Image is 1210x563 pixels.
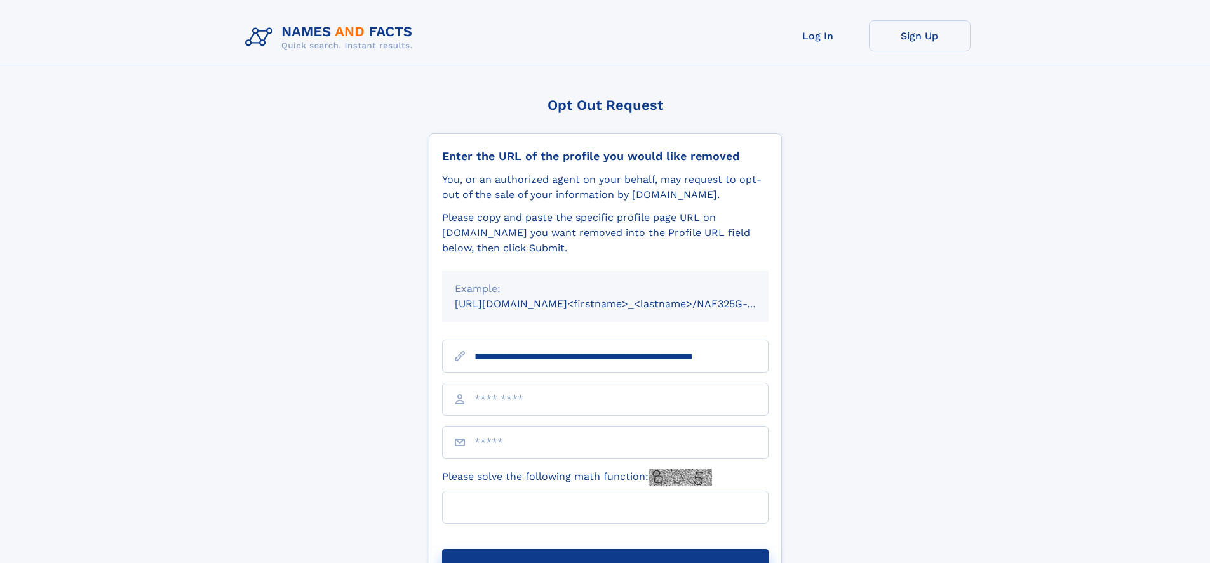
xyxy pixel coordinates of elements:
label: Please solve the following math function: [442,469,712,486]
a: Sign Up [869,20,971,51]
a: Log In [767,20,869,51]
img: Logo Names and Facts [240,20,423,55]
small: [URL][DOMAIN_NAME]<firstname>_<lastname>/NAF325G-xxxxxxxx [455,298,793,310]
div: You, or an authorized agent on your behalf, may request to opt-out of the sale of your informatio... [442,172,769,202]
div: Please copy and paste the specific profile page URL on [DOMAIN_NAME] you want removed into the Pr... [442,210,769,256]
div: Example: [455,281,756,296]
div: Enter the URL of the profile you would like removed [442,149,769,163]
div: Opt Out Request [429,97,782,113]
